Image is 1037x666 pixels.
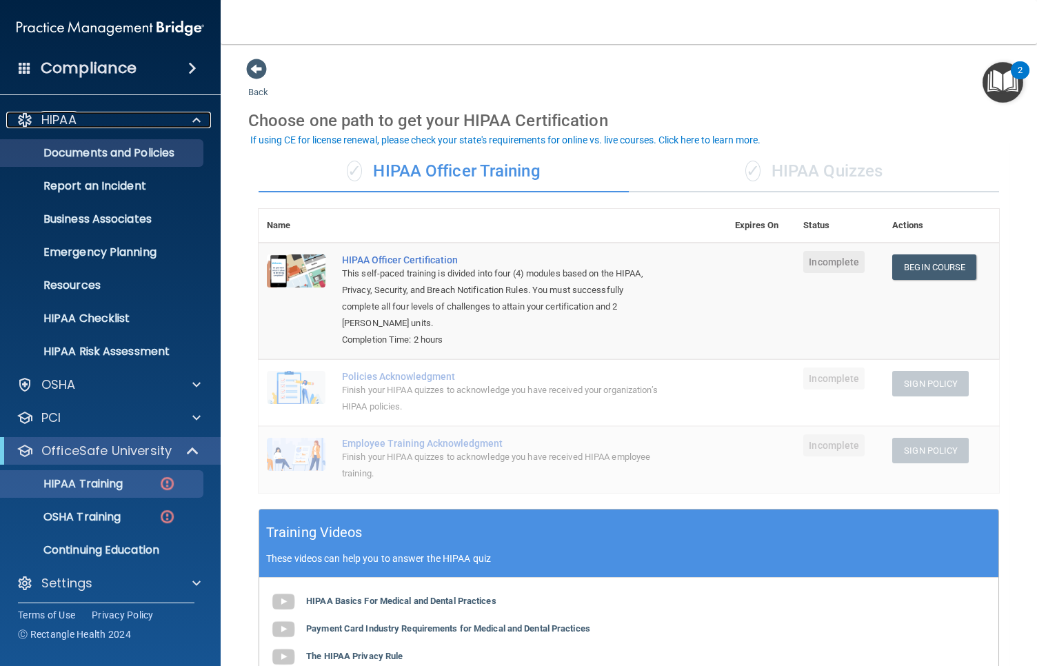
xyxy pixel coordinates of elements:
a: PCI [17,410,201,426]
button: Open Resource Center, 2 new notifications [983,62,1023,103]
span: Incomplete [803,434,865,456]
img: gray_youtube_icon.38fcd6cc.png [270,616,297,643]
p: HIPAA [41,112,77,128]
a: Terms of Use [18,608,75,622]
div: If using CE for license renewal, please check your state's requirements for online vs. live cours... [250,135,761,145]
a: HIPAA Officer Certification [342,254,658,265]
span: Incomplete [803,251,865,273]
div: 2 [1018,70,1023,88]
p: HIPAA Risk Assessment [9,345,197,359]
p: Report an Incident [9,179,197,193]
a: HIPAA [17,112,201,128]
span: ✓ [745,161,761,181]
div: Employee Training Acknowledgment [342,438,658,449]
div: Finish your HIPAA quizzes to acknowledge you have received HIPAA employee training. [342,449,658,482]
h4: Compliance [41,59,137,78]
b: The HIPAA Privacy Rule [306,651,403,661]
div: HIPAA Quizzes [629,151,999,192]
h5: Training Videos [266,521,363,545]
a: Begin Course [892,254,976,280]
p: Documents and Policies [9,146,197,160]
button: Sign Policy [892,438,969,463]
img: danger-circle.6113f641.png [159,508,176,525]
p: Continuing Education [9,543,197,557]
th: Name [259,209,334,243]
a: Settings [17,575,201,592]
div: Policies Acknowledgment [342,371,658,382]
p: HIPAA Training [9,477,123,491]
p: OSHA Training [9,510,121,524]
p: HIPAA Checklist [9,312,197,325]
p: PCI [41,410,61,426]
img: PMB logo [17,14,204,42]
th: Expires On [727,209,795,243]
p: OfficeSafe University [41,443,172,459]
div: This self-paced training is divided into four (4) modules based on the HIPAA, Privacy, Security, ... [342,265,658,332]
p: Business Associates [9,212,197,226]
span: Ⓒ Rectangle Health 2024 [18,627,131,641]
a: Back [248,70,268,97]
p: Resources [9,279,197,292]
a: OSHA [17,376,201,393]
div: Completion Time: 2 hours [342,332,658,348]
p: These videos can help you to answer the HIPAA quiz [266,553,991,564]
p: Emergency Planning [9,245,197,259]
p: OSHA [41,376,76,393]
div: Choose one path to get your HIPAA Certification [248,101,1009,141]
a: Privacy Policy [92,608,154,622]
b: Payment Card Industry Requirements for Medical and Dental Practices [306,623,590,634]
span: ✓ [347,161,362,181]
img: gray_youtube_icon.38fcd6cc.png [270,588,297,616]
div: HIPAA Officer Training [259,151,629,192]
button: If using CE for license renewal, please check your state's requirements for online vs. live cours... [248,133,763,147]
img: danger-circle.6113f641.png [159,475,176,492]
button: Sign Policy [892,371,969,396]
a: OfficeSafe University [17,443,200,459]
b: HIPAA Basics For Medical and Dental Practices [306,596,496,606]
th: Status [795,209,884,243]
th: Actions [884,209,999,243]
span: Incomplete [803,367,865,390]
div: Finish your HIPAA quizzes to acknowledge you have received your organization’s HIPAA policies. [342,382,658,415]
p: Settings [41,575,92,592]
